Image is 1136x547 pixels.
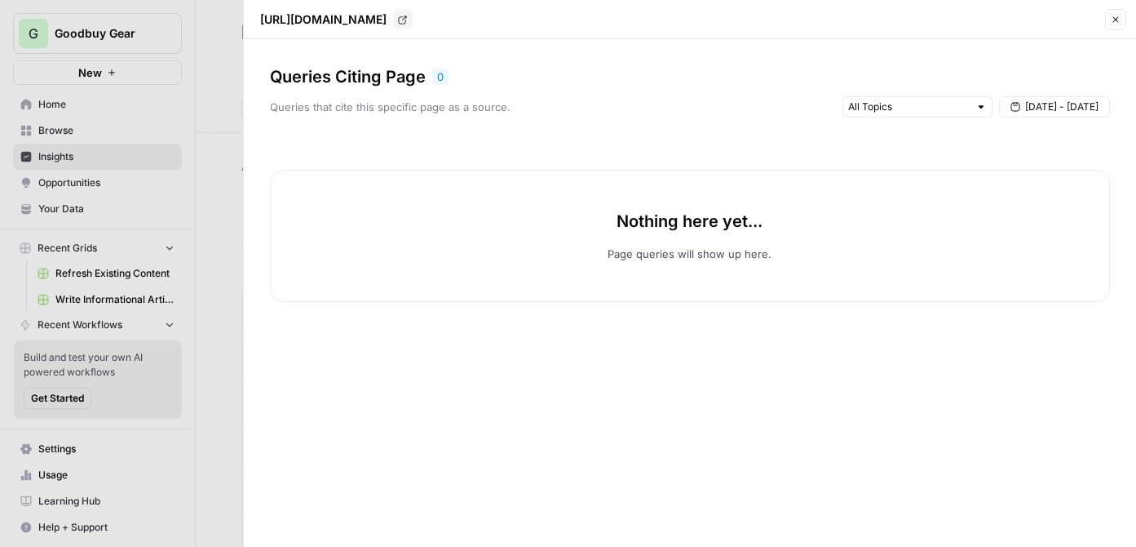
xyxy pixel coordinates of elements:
input: All Topics [848,99,969,115]
a: Go to page https://goodbuygear.com/ [393,10,413,29]
p: [URL][DOMAIN_NAME] [260,11,387,28]
p: Nothing here yet... [617,210,762,233]
p: Queries that cite this specific page as a source. [270,99,511,115]
span: [DATE] - [DATE] [1025,100,1098,114]
button: [DATE] - [DATE] [999,96,1110,118]
div: 0 [432,69,449,85]
p: Page queries will show up here. [608,246,771,262]
h3: Queries Citing Page [270,65,426,88]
